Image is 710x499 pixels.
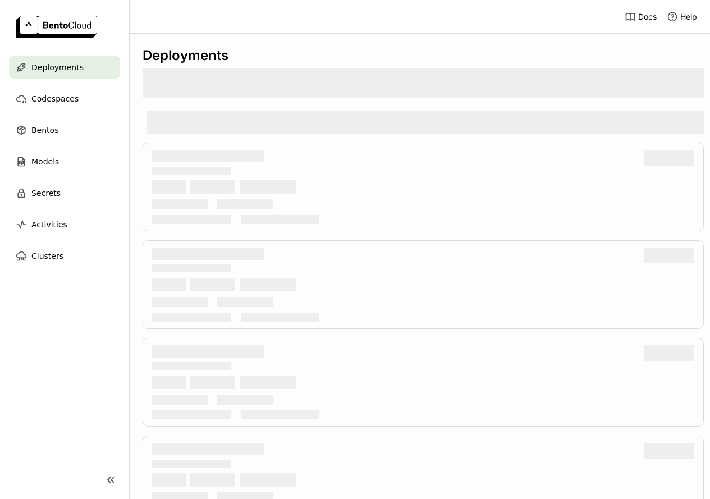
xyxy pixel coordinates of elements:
a: Secrets [9,182,120,204]
span: Secrets [31,186,61,200]
span: Models [31,155,59,168]
a: Activities [9,213,120,236]
span: Codespaces [31,92,79,106]
span: Deployments [31,61,84,74]
img: logo [16,16,97,38]
a: Bentos [9,119,120,141]
div: Help [667,11,697,22]
div: Deployments [143,47,704,64]
span: Docs [638,12,657,22]
span: Clusters [31,249,63,263]
a: Clusters [9,245,120,267]
span: Bentos [31,123,58,137]
span: Help [680,12,697,22]
span: Activities [31,218,67,231]
a: Models [9,150,120,173]
a: Docs [625,11,657,22]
